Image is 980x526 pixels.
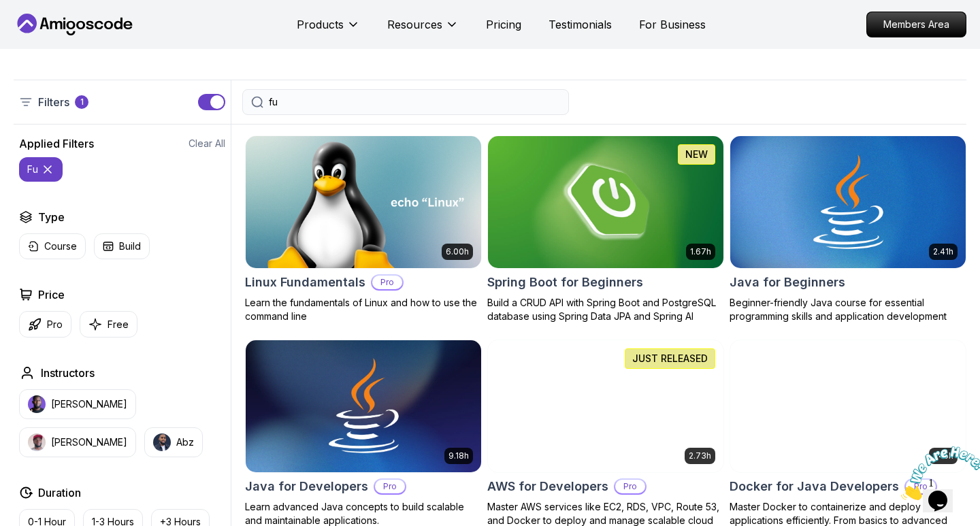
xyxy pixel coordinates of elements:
[632,352,708,365] p: JUST RELEASED
[487,273,643,292] h2: Spring Boot for Beginners
[5,5,90,59] img: Chat attention grabber
[108,318,129,331] p: Free
[866,12,966,37] a: Members Area
[297,16,344,33] p: Products
[387,16,459,44] button: Resources
[639,16,706,33] a: For Business
[448,450,469,461] p: 9.18h
[19,389,136,419] button: instructor img[PERSON_NAME]
[44,240,77,253] p: Course
[730,136,966,268] img: Java for Beginners card
[80,311,137,338] button: Free
[730,273,845,292] h2: Java for Beginners
[19,135,94,152] h2: Applied Filters
[38,484,81,501] h2: Duration
[80,97,84,108] p: 1
[41,365,95,381] h2: Instructors
[487,296,724,323] p: Build a CRUD API with Spring Boot and PostgreSQL database using Spring Data JPA and Spring AI
[27,163,38,176] p: fu
[487,477,608,496] h2: AWS for Developers
[5,5,11,17] span: 1
[488,340,723,472] img: AWS for Developers card
[246,340,481,472] img: Java for Developers card
[245,477,368,496] h2: Java for Developers
[189,137,225,150] button: Clear All
[867,12,966,37] p: Members Area
[375,480,405,493] p: Pro
[51,435,127,449] p: [PERSON_NAME]
[47,318,63,331] p: Pro
[38,94,69,110] p: Filters
[176,435,194,449] p: Abz
[690,246,711,257] p: 1.67h
[19,233,86,259] button: Course
[372,276,402,289] p: Pro
[387,16,442,33] p: Resources
[933,246,953,257] p: 2.41h
[896,441,980,506] iframe: chat widget
[19,311,71,338] button: Pro
[38,286,65,303] h2: Price
[28,395,46,413] img: instructor img
[446,246,469,257] p: 6.00h
[615,480,645,493] p: Pro
[269,95,560,109] input: Search Java, React, Spring boot ...
[19,157,63,182] button: fu
[488,136,723,268] img: Spring Boot for Beginners card
[297,16,360,44] button: Products
[730,477,899,496] h2: Docker for Java Developers
[549,16,612,33] a: Testimonials
[51,397,127,411] p: [PERSON_NAME]
[730,135,966,323] a: Java for Beginners card2.41hJava for BeginnersBeginner-friendly Java course for essential program...
[119,240,141,253] p: Build
[486,16,521,33] a: Pricing
[245,296,482,323] p: Learn the fundamentals of Linux and how to use the command line
[245,273,365,292] h2: Linux Fundamentals
[246,136,481,268] img: Linux Fundamentals card
[685,148,708,161] p: NEW
[153,433,171,451] img: instructor img
[28,433,46,451] img: instructor img
[245,135,482,323] a: Linux Fundamentals card6.00hLinux FundamentalsProLearn the fundamentals of Linux and how to use t...
[94,233,150,259] button: Build
[730,340,966,472] img: Docker for Java Developers card
[144,427,203,457] button: instructor imgAbz
[38,209,65,225] h2: Type
[689,450,711,461] p: 2.73h
[19,427,136,457] button: instructor img[PERSON_NAME]
[730,296,966,323] p: Beginner-friendly Java course for essential programming skills and application development
[487,135,724,323] a: Spring Boot for Beginners card1.67hNEWSpring Boot for BeginnersBuild a CRUD API with Spring Boot ...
